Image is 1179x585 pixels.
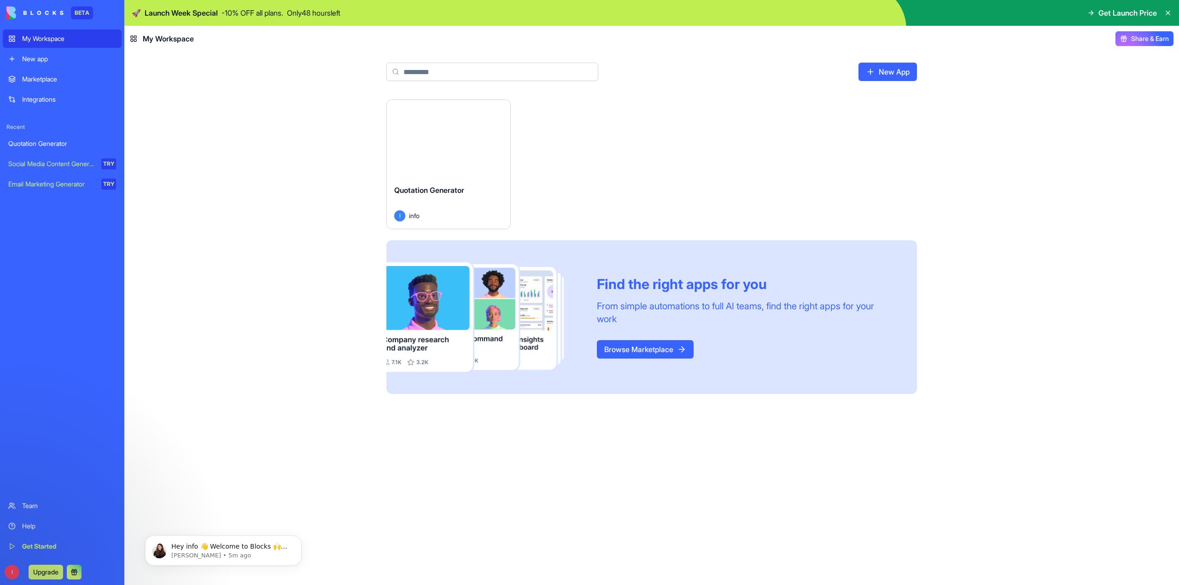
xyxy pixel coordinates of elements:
a: New App [858,63,917,81]
button: Share & Earn [1115,31,1173,46]
div: Email Marketing Generator [8,180,95,189]
a: New app [3,50,122,68]
span: Quotation Generator [394,185,464,195]
iframe: Intercom notifications message [131,516,315,580]
a: Quotation Generator [3,134,122,153]
span: I [394,210,405,221]
a: Email Marketing GeneratorTRY [3,175,122,193]
button: Upgrade [29,565,63,579]
p: Only 48 hours left [287,7,340,18]
div: Get Started [22,542,116,551]
div: New app [22,54,116,64]
div: My Workspace [22,34,116,43]
span: info [409,211,420,220]
a: Quotation GeneratorIinfo [386,99,511,229]
div: Marketplace [22,75,116,84]
a: Social Media Content GeneratorTRY [3,155,122,173]
div: Find the right apps for you [597,276,895,292]
span: Share & Earn [1131,34,1169,43]
img: logo [6,6,64,19]
a: Team [3,497,122,515]
span: I [5,565,19,579]
div: Team [22,501,116,510]
div: Integrations [22,95,116,104]
div: TRY [101,179,116,190]
div: From simple automations to full AI teams, find the right apps for your work [597,300,895,325]
div: Help [22,521,116,531]
span: My Workspace [143,33,194,44]
a: Marketplace [3,70,122,88]
span: Launch Week Special [145,7,218,18]
span: Recent [3,123,122,131]
a: Integrations [3,90,122,109]
div: Social Media Content Generator [8,159,95,168]
span: Get Launch Price [1098,7,1157,18]
span: 🚀 [132,7,141,18]
div: Quotation Generator [8,139,116,148]
a: Upgrade [29,567,63,576]
a: Help [3,517,122,535]
p: - 10 % OFF all plans. [222,7,283,18]
div: BETA [71,6,93,19]
div: TRY [101,158,116,169]
a: Get Started [3,537,122,556]
a: BETA [6,6,93,19]
img: Frame_181_egmpey.png [386,262,582,372]
a: Browse Marketplace [597,340,694,359]
a: My Workspace [3,29,122,48]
